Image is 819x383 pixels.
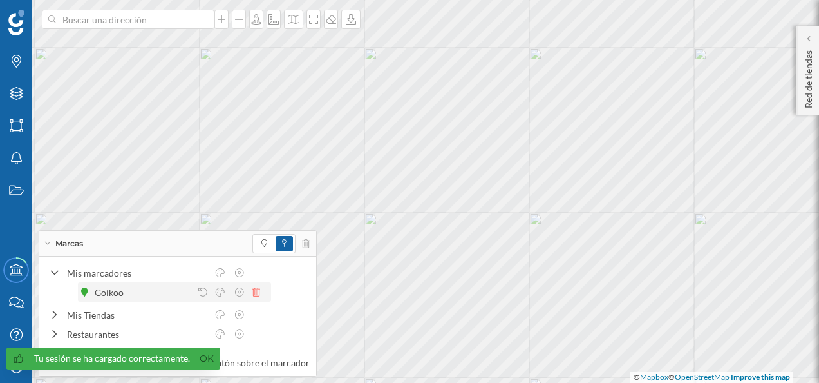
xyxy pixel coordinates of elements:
[55,238,83,250] span: Marcas
[8,10,24,35] img: Geoblink Logo
[95,286,130,299] div: Goikoo
[731,372,790,382] a: Improve this map
[630,372,793,383] div: © ©
[67,308,207,322] div: Mis Tiendas
[34,352,190,365] div: Tu sesión se ha cargado correctamente.
[67,266,207,280] div: Mis marcadores
[802,45,815,108] p: Red de tiendas
[196,351,217,366] a: Ok
[67,328,207,341] div: Restaurantes
[640,372,668,382] a: Mapbox
[675,372,730,382] a: OpenStreetMap
[26,9,71,21] span: Soporte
